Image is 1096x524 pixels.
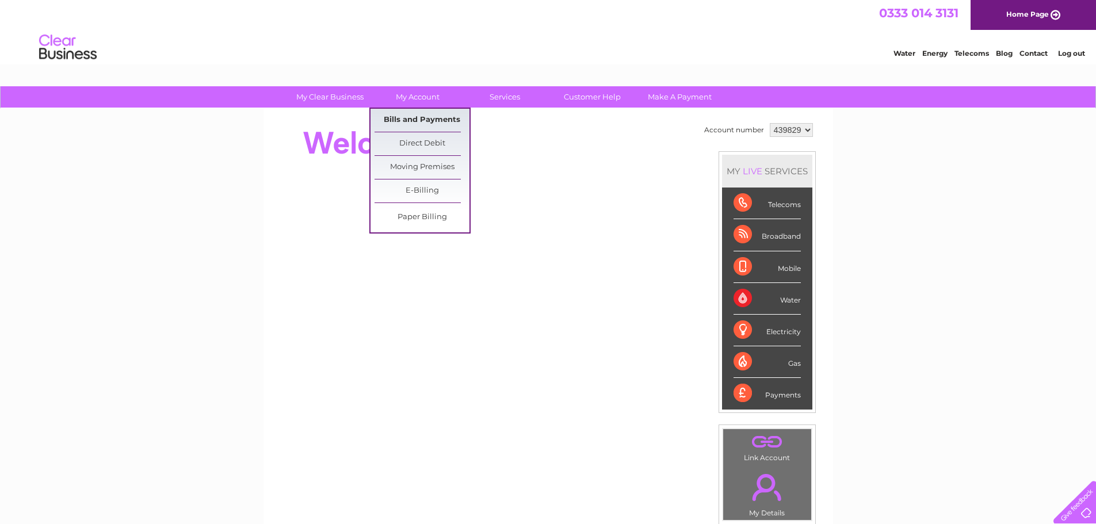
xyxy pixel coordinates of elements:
[1058,49,1085,58] a: Log out
[375,156,469,179] a: Moving Premises
[370,86,465,108] a: My Account
[734,188,801,219] div: Telecoms
[734,346,801,378] div: Gas
[922,49,948,58] a: Energy
[375,132,469,155] a: Direct Debit
[277,6,820,56] div: Clear Business is a trading name of Verastar Limited (registered in [GEOGRAPHIC_DATA] No. 3667643...
[996,49,1013,58] a: Blog
[740,166,765,177] div: LIVE
[734,251,801,283] div: Mobile
[734,315,801,346] div: Electricity
[726,467,808,507] a: .
[375,179,469,202] a: E-Billing
[734,219,801,251] div: Broadband
[39,30,97,65] img: logo.png
[375,206,469,229] a: Paper Billing
[701,120,767,140] td: Account number
[723,429,812,465] td: Link Account
[282,86,377,108] a: My Clear Business
[457,86,552,108] a: Services
[632,86,727,108] a: Make A Payment
[723,464,812,521] td: My Details
[954,49,989,58] a: Telecoms
[734,378,801,409] div: Payments
[726,432,808,452] a: .
[893,49,915,58] a: Water
[722,155,812,188] div: MY SERVICES
[545,86,640,108] a: Customer Help
[375,109,469,132] a: Bills and Payments
[734,283,801,315] div: Water
[1019,49,1048,58] a: Contact
[879,6,958,20] a: 0333 014 3131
